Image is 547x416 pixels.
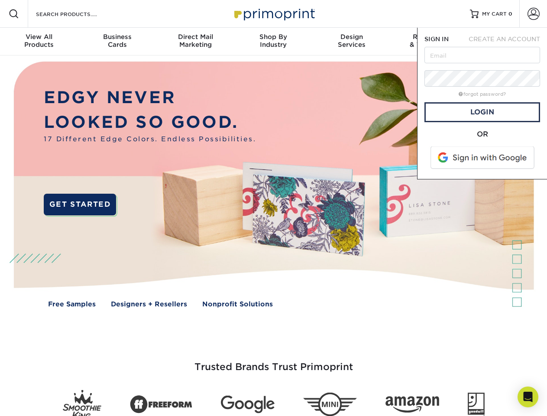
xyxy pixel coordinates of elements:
p: EDGY NEVER [44,85,256,110]
a: Shop ByIndustry [234,28,312,55]
a: Resources& Templates [391,28,469,55]
div: Marketing [156,33,234,49]
span: Direct Mail [156,33,234,41]
a: Designers + Resellers [111,299,187,309]
span: 17 Different Edge Colors. Endless Possibilities. [44,134,256,144]
a: DesignServices [313,28,391,55]
img: Goodwill [468,393,485,416]
div: Services [313,33,391,49]
span: Business [78,33,156,41]
h3: Trusted Brands Trust Primoprint [20,341,527,383]
img: Google [221,396,275,413]
div: Industry [234,33,312,49]
p: LOOKED SO GOOD. [44,110,256,135]
span: Shop By [234,33,312,41]
a: forgot password? [459,91,506,97]
a: Login [424,102,540,122]
a: Direct MailMarketing [156,28,234,55]
span: CREATE AN ACCOUNT [469,36,540,42]
span: Design [313,33,391,41]
span: 0 [508,11,512,17]
div: Cards [78,33,156,49]
a: Free Samples [48,299,96,309]
span: SIGN IN [424,36,449,42]
span: MY CART [482,10,507,18]
img: Primoprint [230,4,317,23]
input: SEARCH PRODUCTS..... [35,9,120,19]
img: Amazon [385,396,439,413]
a: BusinessCards [78,28,156,55]
div: OR [424,129,540,140]
div: Open Intercom Messenger [518,387,538,407]
a: GET STARTED [44,194,116,215]
span: Resources [391,33,469,41]
a: Nonprofit Solutions [202,299,273,309]
input: Email [424,47,540,63]
div: & Templates [391,33,469,49]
